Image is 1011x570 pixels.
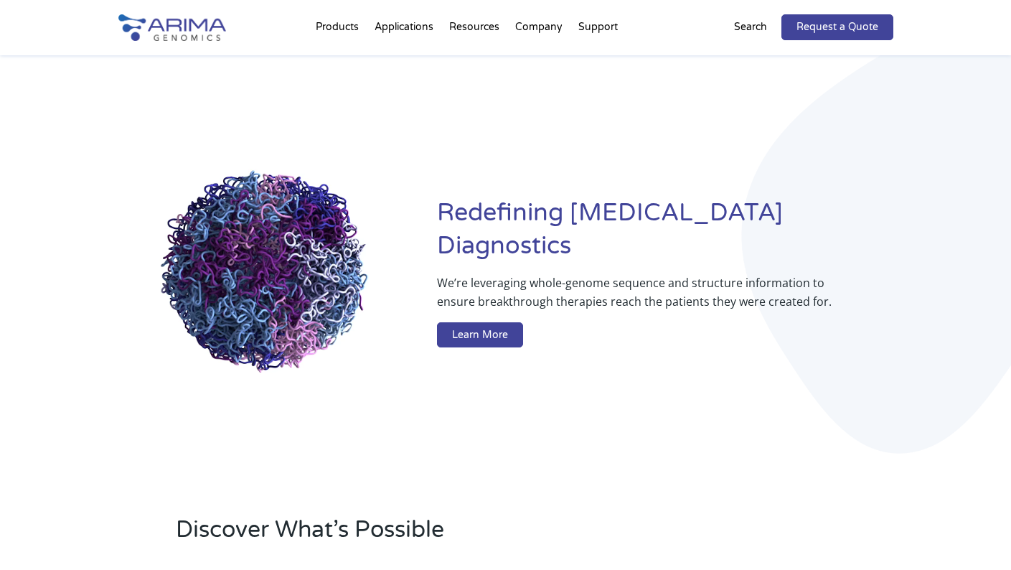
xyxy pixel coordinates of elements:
img: Arima-Genomics-logo [118,14,226,41]
p: We’re leveraging whole-genome sequence and structure information to ensure breakthrough therapies... [437,274,835,322]
h2: Discover What’s Possible [176,514,689,557]
h1: Redefining [MEDICAL_DATA] Diagnostics [437,197,893,274]
a: Request a Quote [781,14,893,40]
a: Learn More [437,322,523,348]
p: Search [734,18,767,37]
